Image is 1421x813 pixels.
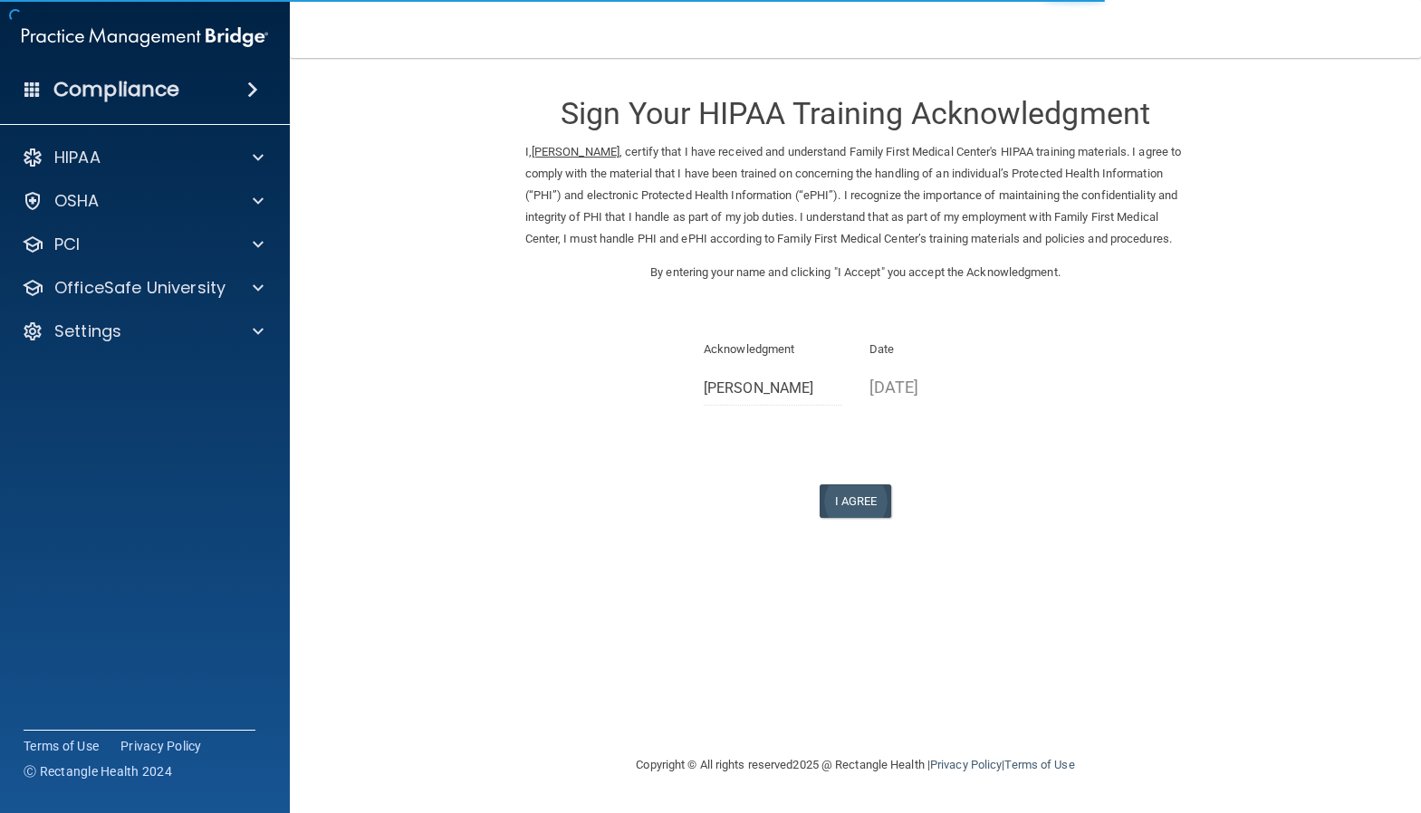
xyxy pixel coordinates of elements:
[1004,758,1074,771] a: Terms of Use
[54,147,101,168] p: HIPAA
[54,190,100,212] p: OSHA
[525,736,1186,794] div: Copyright © All rights reserved 2025 @ Rectangle Health | |
[532,145,619,158] ins: [PERSON_NAME]
[22,19,268,55] img: PMB logo
[820,484,892,518] button: I Agree
[120,737,202,755] a: Privacy Policy
[24,762,172,780] span: Ⓒ Rectangle Health 2024
[704,339,842,360] p: Acknowledgment
[22,234,264,255] a: PCI
[22,147,264,168] a: HIPAA
[525,141,1186,250] p: I, , certify that I have received and understand Family First Medical Center's HIPAA training mat...
[54,234,80,255] p: PCI
[869,339,1008,360] p: Date
[22,320,264,342] a: Settings
[53,77,179,102] h4: Compliance
[24,737,99,755] a: Terms of Use
[525,262,1186,283] p: By entering your name and clicking "I Accept" you accept the Acknowledgment.
[1108,684,1399,757] iframe: Drift Widget Chat Controller
[704,372,842,406] input: Full Name
[525,97,1186,130] h3: Sign Your HIPAA Training Acknowledgment
[22,190,264,212] a: OSHA
[22,277,264,299] a: OfficeSafe University
[54,320,121,342] p: Settings
[54,277,226,299] p: OfficeSafe University
[869,372,1008,402] p: [DATE]
[930,758,1002,771] a: Privacy Policy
